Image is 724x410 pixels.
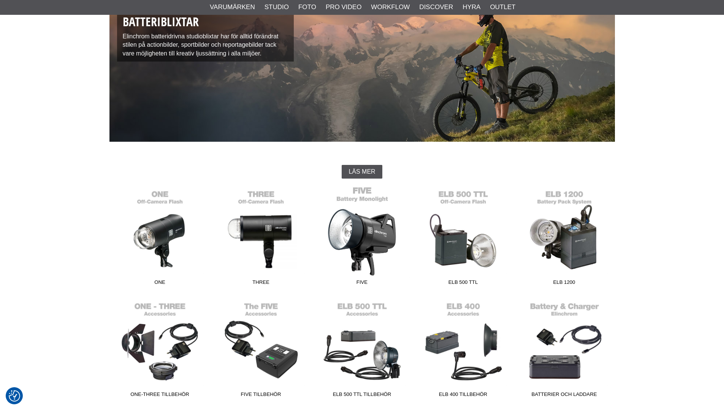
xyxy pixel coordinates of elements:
img: Revisit consent button [9,390,20,402]
span: ELB 500 TTL Tillbehör [312,391,413,401]
a: ELB 500 TTL Tillbehör [312,298,413,401]
a: Discover [419,2,453,12]
span: ONE [109,279,211,289]
span: Batterier och Laddare [514,391,615,401]
a: ELB 400 Tillbehör [413,298,514,401]
a: Hyra [463,2,480,12]
div: Elinchrom batteridrivna studioblixtar har för alltid förändrat stilen på actionbilder, sportbilde... [117,8,294,62]
span: FIVE Tillbehör [211,391,312,401]
span: ELB 1200 [514,279,615,289]
a: FIVE [312,186,413,289]
a: Outlet [490,2,515,12]
span: THREE [211,279,312,289]
h1: Batteriblixtar [123,13,288,30]
button: Samtyckesinställningar [9,389,20,403]
a: Workflow [371,2,410,12]
span: ELB 500 TTL [413,279,514,289]
span: Läs mer [349,168,375,175]
a: FIVE Tillbehör [211,298,312,401]
a: ONE [109,186,211,289]
a: Pro Video [326,2,361,12]
span: ELB 400 Tillbehör [413,391,514,401]
a: Varumärken [210,2,255,12]
a: Batterier och Laddare [514,298,615,401]
span: ONE-THREE Tillbehör [109,391,211,401]
a: Foto [298,2,316,12]
h2: Batteridrivna studioblixtar - Alltid redo för äventyr överallt [109,146,615,157]
a: ELB 500 TTL [413,186,514,289]
a: ONE-THREE Tillbehör [109,298,211,401]
span: FIVE [312,279,413,289]
a: Studio [265,2,289,12]
a: THREE [211,186,312,289]
a: ELB 1200 [514,186,615,289]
